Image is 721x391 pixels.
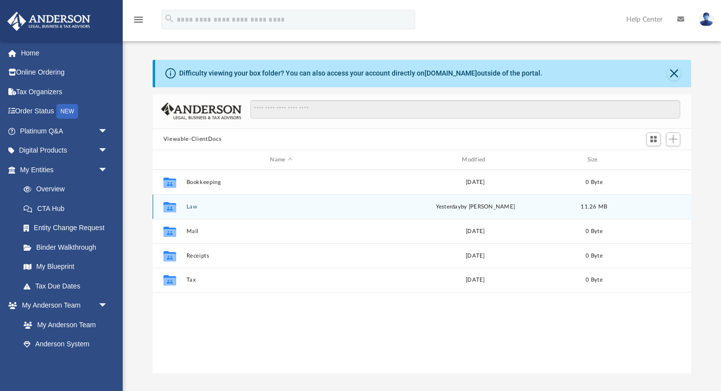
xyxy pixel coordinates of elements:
div: grid [153,170,691,373]
a: CTA Hub [14,199,123,218]
button: Tax [186,277,376,284]
i: search [164,13,175,24]
span: 0 Byte [586,229,603,234]
div: [DATE] [380,276,570,285]
span: arrow_drop_down [98,160,118,180]
button: Switch to Grid View [646,132,661,146]
a: My Anderson Teamarrow_drop_down [7,296,118,315]
a: Entity Change Request [14,218,123,238]
a: Tax Due Dates [14,276,123,296]
span: arrow_drop_down [98,121,118,141]
span: arrow_drop_down [98,141,118,161]
button: Bookkeeping [186,179,376,185]
div: by [PERSON_NAME] [380,203,570,211]
button: Add [666,132,681,146]
button: Close [667,67,681,80]
a: Platinum Q&Aarrow_drop_down [7,121,123,141]
span: 0 Byte [586,253,603,259]
img: User Pic [699,12,714,26]
a: My Anderson Team [14,315,113,335]
div: id [618,156,687,164]
button: Viewable-ClientDocs [163,135,221,144]
a: Client Referrals [14,354,118,373]
a: Tax Organizers [7,82,123,102]
img: Anderson Advisors Platinum Portal [4,12,93,31]
button: Receipts [186,253,376,259]
div: id [157,156,182,164]
span: arrow_drop_down [98,296,118,316]
span: yesterday [436,204,461,209]
span: 0 Byte [586,278,603,283]
a: Home [7,43,123,63]
a: Overview [14,180,123,199]
a: My Entitiesarrow_drop_down [7,160,123,180]
input: Search files and folders [250,100,680,119]
div: Modified [380,156,570,164]
div: Size [574,156,614,164]
button: Mail [186,228,376,235]
div: NEW [56,104,78,119]
div: Difficulty viewing your box folder? You can also access your account directly on outside of the p... [179,68,542,78]
i: menu [133,14,144,26]
div: [DATE] [380,227,570,236]
a: Order StatusNEW [7,102,123,122]
a: Digital Productsarrow_drop_down [7,141,123,160]
div: [DATE] [380,252,570,261]
div: Name [186,156,375,164]
a: Binder Walkthrough [14,237,123,257]
span: 0 Byte [586,180,603,185]
button: Law [186,204,376,210]
a: My Blueprint [14,257,118,277]
a: Anderson System [14,335,118,354]
div: [DATE] [380,178,570,187]
a: Online Ordering [7,63,123,82]
span: 11.26 MB [581,204,607,209]
a: menu [133,19,144,26]
a: [DOMAIN_NAME] [425,69,477,77]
